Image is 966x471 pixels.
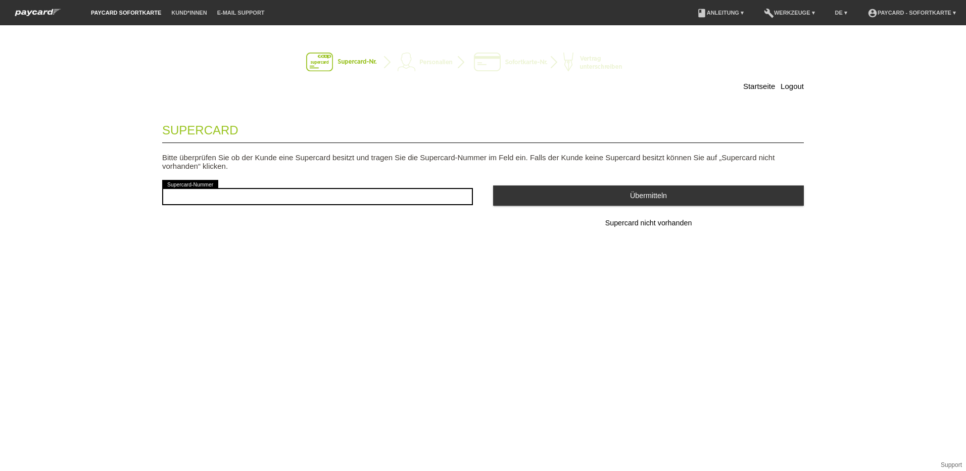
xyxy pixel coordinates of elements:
span: Übermitteln [630,192,667,200]
a: Support [941,461,962,468]
button: Supercard nicht vorhanden [493,213,804,233]
a: Kund*innen [166,10,212,16]
a: Logout [781,82,804,90]
a: account_circlepaycard - Sofortkarte ▾ [862,10,961,16]
a: bookAnleitung ▾ [692,10,749,16]
a: Startseite [743,82,775,90]
button: Übermitteln [493,185,804,205]
a: buildWerkzeuge ▾ [759,10,820,16]
a: E-Mail Support [212,10,270,16]
i: account_circle [867,8,878,18]
img: paycard Sofortkarte [10,7,66,18]
a: paycard Sofortkarte [10,12,66,19]
p: Bitte überprüfen Sie ob der Kunde eine Supercard besitzt und tragen Sie die Supercard-Nummer im F... [162,153,804,170]
a: DE ▾ [830,10,852,16]
a: paycard Sofortkarte [86,10,166,16]
i: book [697,8,707,18]
i: build [764,8,774,18]
span: Supercard nicht vorhanden [605,219,692,227]
img: instantcard-v2-de-1.png [306,53,660,73]
legend: Supercard [162,113,804,143]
